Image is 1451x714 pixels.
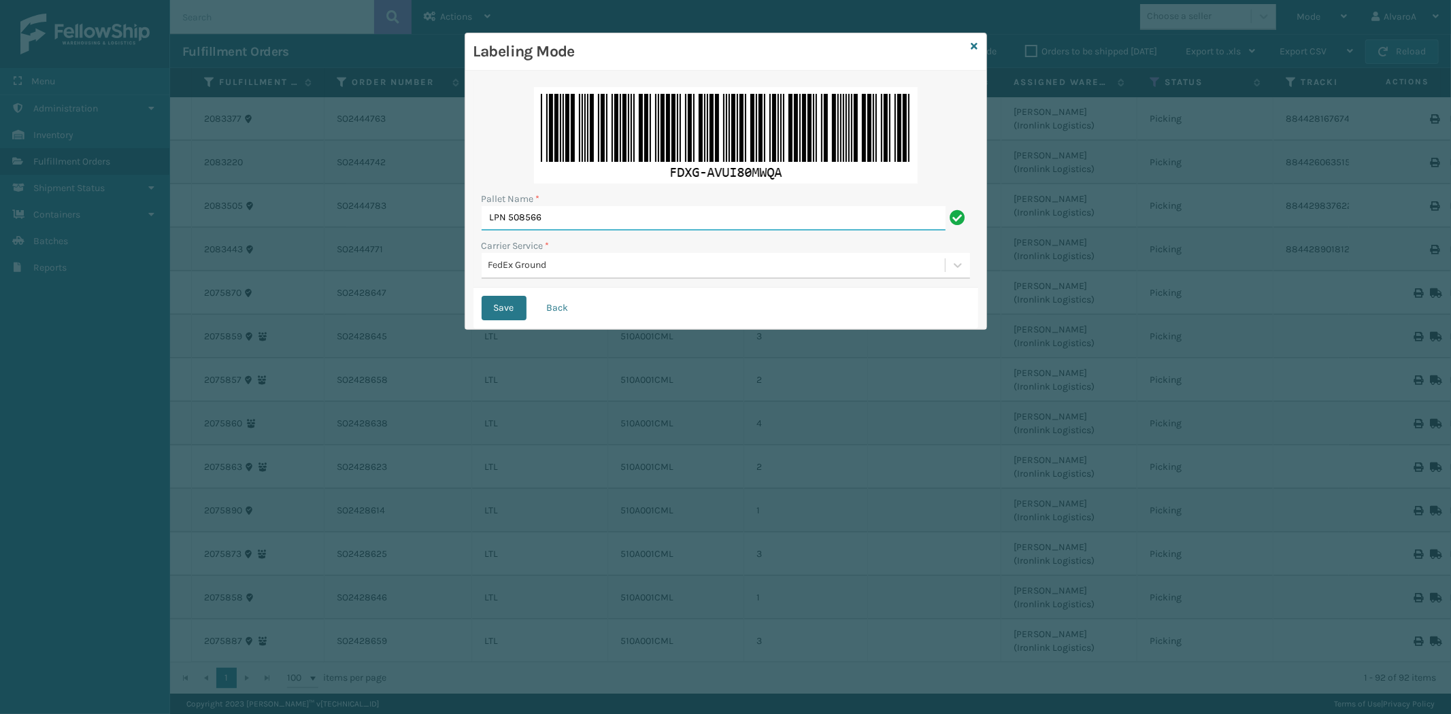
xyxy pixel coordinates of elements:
h3: Labeling Mode [473,41,966,62]
label: Pallet Name [482,192,540,206]
img: 2bBPHYAAAAGSURBVAMAtd3iatiwao0AAAAASUVORK5CYII= [534,87,918,184]
label: Carrier Service [482,239,550,253]
button: Save [482,296,527,320]
button: Back [535,296,581,320]
div: FedEx Ground [488,258,946,273]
